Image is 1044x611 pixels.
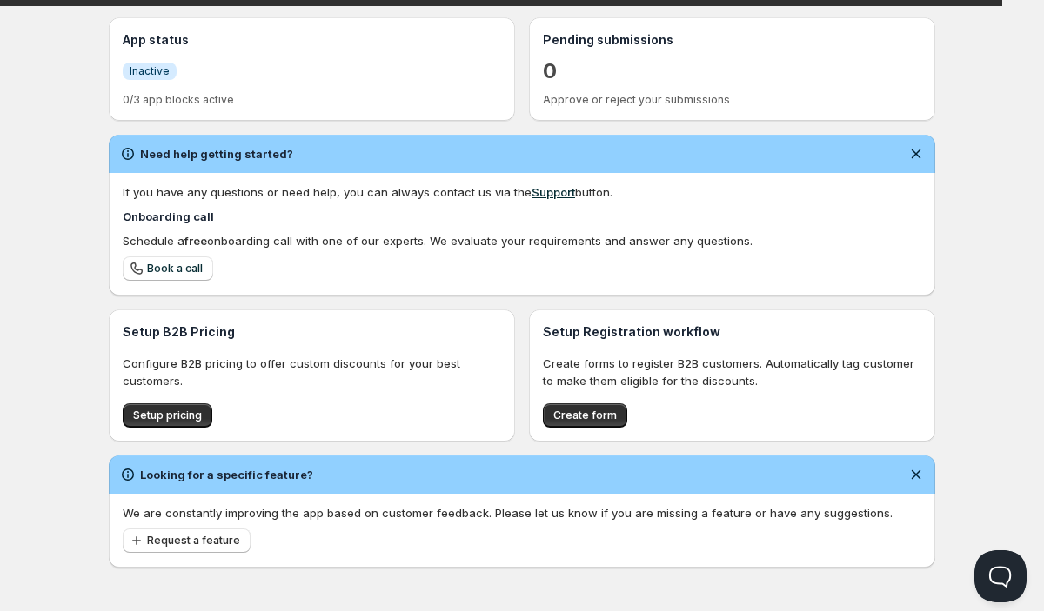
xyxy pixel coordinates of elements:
p: 0/3 app blocks active [123,93,501,107]
a: Book a call [123,256,213,281]
h3: Setup B2B Pricing [123,323,501,341]
a: Support [532,185,575,199]
div: Schedule a onboarding call with one of our experts. We evaluate your requirements and answer any ... [123,232,921,249]
h4: Onboarding call [123,208,921,225]
iframe: Help Scout Beacon - Open [974,550,1027,602]
p: Create forms to register B2B customers. Automatically tag customer to make them eligible for the ... [543,355,921,389]
h3: Pending submissions [543,31,921,49]
span: Book a call [147,262,203,276]
span: Inactive [130,64,170,78]
button: Create form [543,403,627,428]
h2: Looking for a specific feature? [140,466,313,483]
h3: App status [123,31,501,49]
p: Approve or reject your submissions [543,93,921,107]
p: Configure B2B pricing to offer custom discounts for your best customers. [123,355,501,389]
a: InfoInactive [123,62,177,80]
span: Request a feature [147,534,240,548]
a: 0 [543,57,557,85]
div: If you have any questions or need help, you can always contact us via the button. [123,183,921,201]
b: free [184,234,207,248]
h3: Setup Registration workflow [543,323,921,341]
span: Create form [553,408,617,422]
button: Request a feature [123,528,251,553]
button: Dismiss notification [904,462,928,487]
span: Setup pricing [133,408,202,422]
h2: Need help getting started? [140,145,293,163]
p: We are constantly improving the app based on customer feedback. Please let us know if you are mis... [123,504,921,521]
button: Dismiss notification [904,142,928,166]
button: Setup pricing [123,403,212,428]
